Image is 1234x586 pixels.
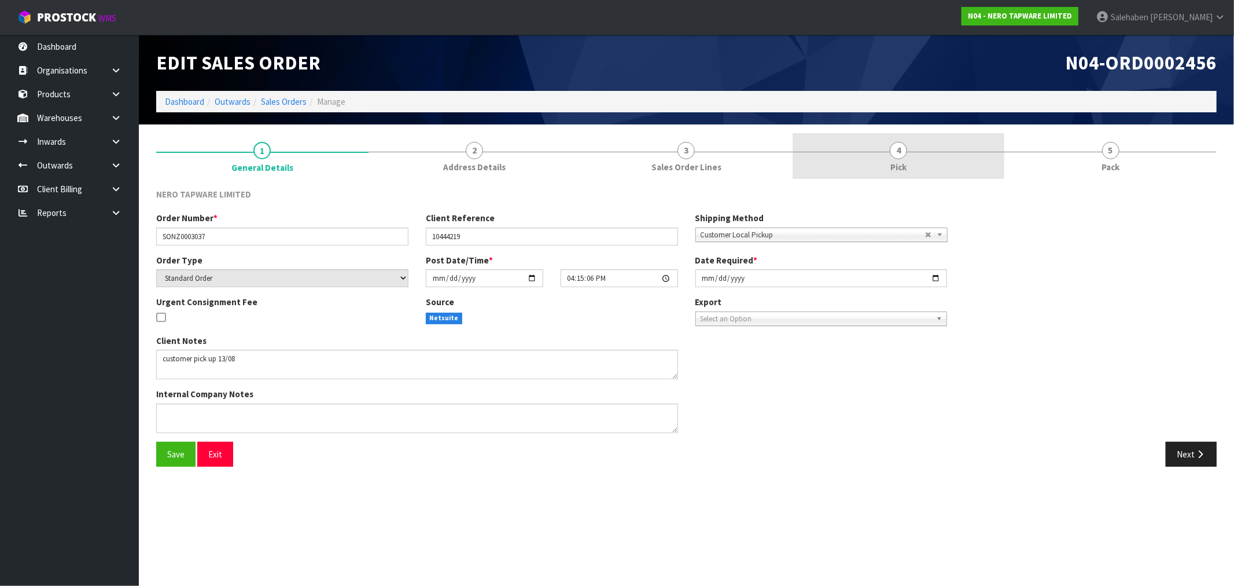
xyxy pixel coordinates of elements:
[695,212,764,224] label: Shipping Method
[695,254,758,266] label: Date Required
[317,96,345,107] span: Manage
[701,312,932,326] span: Select an Option
[156,212,218,224] label: Order Number
[167,449,185,460] span: Save
[37,10,96,25] span: ProStock
[156,228,408,246] input: Order Number
[253,142,271,159] span: 1
[426,313,463,324] span: Netsuite
[156,388,253,400] label: Internal Company Notes
[426,296,454,308] label: Source
[215,96,251,107] a: Outwards
[677,142,695,159] span: 3
[1166,442,1217,467] button: Next
[1102,161,1119,173] span: Pack
[156,335,207,347] label: Client Notes
[968,11,1072,21] strong: N04 - NERO TAPWARE LIMITED
[231,162,293,174] span: General Details
[695,296,722,308] label: Export
[890,142,907,159] span: 4
[261,96,307,107] a: Sales Orders
[701,228,925,242] span: Customer Local Pickup
[443,161,506,173] span: Address Details
[156,50,321,75] span: Edit Sales Order
[890,161,907,173] span: Pick
[1065,50,1217,75] span: N04-ORD0002456
[1111,12,1148,23] span: Salehaben
[165,96,204,107] a: Dashboard
[156,189,251,200] span: NERO TAPWARE LIMITED
[156,180,1217,475] span: General Details
[156,254,202,266] label: Order Type
[426,228,678,246] input: Client Reference
[426,212,495,224] label: Client Reference
[98,13,116,24] small: WMS
[1150,12,1213,23] span: [PERSON_NAME]
[466,142,483,159] span: 2
[651,161,721,173] span: Sales Order Lines
[1102,142,1119,159] span: 5
[197,442,233,467] button: Exit
[962,7,1078,25] a: N04 - NERO TAPWARE LIMITED
[426,254,493,266] label: Post Date/Time
[156,442,196,467] button: Save
[17,10,32,24] img: cube-alt.png
[156,296,257,308] label: Urgent Consignment Fee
